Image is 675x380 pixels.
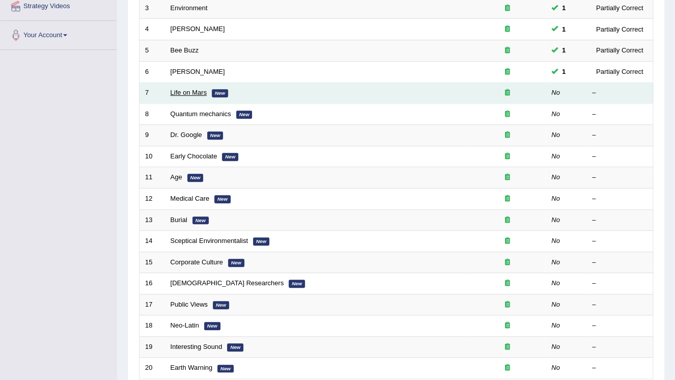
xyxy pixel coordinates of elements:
[139,103,165,125] td: 8
[592,66,647,77] div: Partially Correct
[475,300,540,310] div: Exam occurring question
[551,216,560,224] em: No
[551,152,560,160] em: No
[475,194,540,204] div: Exam occurring question
[171,237,248,245] a: Sceptical Environmentalist
[551,364,560,371] em: No
[227,343,243,351] em: New
[551,131,560,139] em: No
[139,294,165,315] td: 17
[475,88,540,98] div: Exam occurring question
[1,21,117,46] a: Your Account
[475,258,540,267] div: Exam occurring question
[139,146,165,167] td: 10
[592,110,647,119] div: –
[236,111,252,119] em: New
[592,236,647,246] div: –
[217,365,234,373] em: New
[475,215,540,225] div: Exam occurring question
[558,45,570,56] span: You can still take this question
[475,130,540,140] div: Exam occurring question
[551,89,560,96] em: No
[289,280,305,288] em: New
[171,89,207,96] a: Life on Mars
[139,231,165,252] td: 14
[139,209,165,231] td: 13
[139,40,165,62] td: 5
[139,61,165,83] td: 6
[171,110,231,118] a: Quantum mechanics
[592,88,647,98] div: –
[171,173,182,181] a: Age
[139,358,165,379] td: 20
[475,321,540,331] div: Exam occurring question
[475,4,540,13] div: Exam occurring question
[475,173,540,182] div: Exam occurring question
[551,258,560,266] em: No
[139,336,165,358] td: 19
[551,343,560,350] em: No
[171,152,217,160] a: Early Chocolate
[558,24,570,35] span: You can still take this question
[592,45,647,56] div: Partially Correct
[551,195,560,202] em: No
[551,110,560,118] em: No
[475,46,540,56] div: Exam occurring question
[592,258,647,267] div: –
[139,315,165,337] td: 18
[551,301,560,308] em: No
[171,68,225,75] a: [PERSON_NAME]
[592,24,647,35] div: Partially Correct
[475,342,540,352] div: Exam occurring question
[214,195,231,203] em: New
[192,216,209,225] em: New
[171,301,208,308] a: Public Views
[171,343,222,350] a: Interesting Sound
[551,321,560,329] em: No
[475,236,540,246] div: Exam occurring question
[171,216,187,224] a: Burial
[475,152,540,161] div: Exam occurring question
[139,252,165,273] td: 15
[592,194,647,204] div: –
[139,19,165,40] td: 4
[592,130,647,140] div: –
[212,89,228,97] em: New
[187,174,204,182] em: New
[551,279,560,287] em: No
[551,173,560,181] em: No
[204,322,220,330] em: New
[592,215,647,225] div: –
[475,363,540,373] div: Exam occurring question
[222,153,238,161] em: New
[475,24,540,34] div: Exam occurring question
[171,25,225,33] a: [PERSON_NAME]
[171,131,202,139] a: Dr. Google
[592,279,647,288] div: –
[171,4,208,12] a: Environment
[592,342,647,352] div: –
[592,300,647,310] div: –
[228,259,244,267] em: New
[171,258,223,266] a: Corporate Culture
[592,3,647,13] div: Partially Correct
[475,110,540,119] div: Exam occurring question
[592,363,647,373] div: –
[171,46,199,54] a: Bee Buzz
[592,173,647,182] div: –
[171,279,284,287] a: [DEMOGRAPHIC_DATA] Researchers
[592,152,647,161] div: –
[213,301,229,309] em: New
[139,83,165,104] td: 7
[139,188,165,209] td: 12
[558,66,570,77] span: You can still take this question
[139,273,165,294] td: 16
[551,237,560,245] em: No
[475,67,540,77] div: Exam occurring question
[171,321,199,329] a: Neo-Latin
[558,3,570,13] span: You can still take this question
[171,195,210,202] a: Medical Care
[253,237,269,246] em: New
[139,167,165,188] td: 11
[207,131,223,140] em: New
